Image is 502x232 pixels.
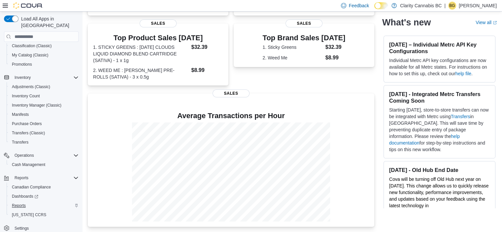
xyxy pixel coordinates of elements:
[9,60,35,68] a: Promotions
[389,177,488,215] span: Cova will be turning off Old Hub next year on [DATE]. This change allows us to quickly release ne...
[7,101,81,110] button: Inventory Manager (Classic)
[9,161,79,169] span: Cash Management
[400,2,442,10] p: Clarity Cannabis BC
[9,83,53,91] a: Adjustments (Classic)
[93,67,188,80] dt: 2. WEED ME : [PERSON_NAME] PRE-ROLLS (SATIVA) - 3 x 0.5g
[9,120,45,128] a: Purchase Orders
[15,75,31,80] span: Inventory
[12,151,79,159] span: Operations
[9,138,31,146] a: Transfers
[7,82,81,91] button: Adjustments (Classic)
[1,173,81,182] button: Reports
[12,121,42,126] span: Purchase Orders
[191,66,223,74] dd: $8.99
[13,2,43,9] img: Cova
[9,161,48,169] a: Cash Management
[7,128,81,138] button: Transfers (Classic)
[374,2,388,9] input: Dark Mode
[459,2,497,10] p: [PERSON_NAME]
[389,91,490,104] h3: [DATE] - Integrated Metrc Transfers Coming Soon
[263,34,346,42] h3: Top Brand Sales [DATE]
[9,192,41,200] a: Dashboards
[389,167,490,173] h3: [DATE] - Old Hub End Date
[451,114,470,119] a: Transfers
[9,111,31,118] a: Manifests
[7,210,81,219] button: [US_STATE] CCRS
[12,194,38,199] span: Dashboards
[12,212,46,217] span: [US_STATE] CCRS
[263,54,323,61] dt: 2. Weed Me
[93,44,188,64] dt: 1. STICKY GREENS : [DATE] CLOUDS LIQUID DIAMOND BLEND CARTRIDGE (SATIVA) - 1 x 1g
[9,60,79,68] span: Promotions
[93,112,369,120] h4: Average Transactions per Hour
[12,130,45,136] span: Transfers (Classic)
[12,62,32,67] span: Promotions
[12,184,51,190] span: Canadian Compliance
[325,43,346,51] dd: $32.39
[12,43,52,49] span: Classification (Classic)
[9,111,79,118] span: Manifests
[325,54,346,62] dd: $8.99
[12,140,28,145] span: Transfers
[9,129,79,137] span: Transfers (Classic)
[7,201,81,210] button: Reports
[7,192,81,201] a: Dashboards
[140,19,177,27] span: Sales
[263,44,323,50] dt: 1. Sticky Greens
[285,19,322,27] span: Sales
[9,51,79,59] span: My Catalog (Classic)
[9,211,79,219] span: Washington CCRS
[389,107,490,153] p: Starting [DATE], store-to-store transfers can now be integrated with Metrc using in [GEOGRAPHIC_D...
[7,182,81,192] button: Canadian Compliance
[455,71,471,76] a: help file
[7,110,81,119] button: Manifests
[448,2,456,10] div: Bailey Garrison
[9,101,79,109] span: Inventory Manager (Classic)
[7,60,81,69] button: Promotions
[7,41,81,50] button: Classification (Classic)
[7,119,81,128] button: Purchase Orders
[449,2,455,10] span: BG
[15,175,28,181] span: Reports
[9,42,54,50] a: Classification (Classic)
[12,52,49,58] span: My Catalog (Classic)
[191,43,223,51] dd: $32.39
[9,183,79,191] span: Canadian Compliance
[9,83,79,91] span: Adjustments (Classic)
[9,42,79,50] span: Classification (Classic)
[9,202,28,210] a: Reports
[12,74,79,82] span: Inventory
[9,192,79,200] span: Dashboards
[93,34,223,42] h3: Top Product Sales [DATE]
[15,153,34,158] span: Operations
[1,151,81,160] button: Operations
[9,129,48,137] a: Transfers (Classic)
[1,73,81,82] button: Inventory
[389,57,490,77] p: Individual Metrc API key configurations are now available for all Metrc states. For instructions ...
[9,183,53,191] a: Canadian Compliance
[9,211,49,219] a: [US_STATE] CCRS
[15,226,29,231] span: Settings
[7,50,81,60] button: My Catalog (Classic)
[12,74,33,82] button: Inventory
[12,93,40,99] span: Inventory Count
[213,89,250,97] span: Sales
[9,92,43,100] a: Inventory Count
[12,174,79,182] span: Reports
[9,92,79,100] span: Inventory Count
[382,17,431,28] h2: What's new
[12,203,26,208] span: Reports
[7,91,81,101] button: Inventory Count
[12,84,50,89] span: Adjustments (Classic)
[12,162,45,167] span: Cash Management
[18,16,79,29] span: Load All Apps in [GEOGRAPHIC_DATA]
[7,160,81,169] button: Cash Management
[9,51,51,59] a: My Catalog (Classic)
[493,21,497,25] svg: External link
[12,103,61,108] span: Inventory Manager (Classic)
[9,120,79,128] span: Purchase Orders
[7,138,81,147] button: Transfers
[389,41,490,54] h3: [DATE] – Individual Metrc API Key Configurations
[444,2,446,10] p: |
